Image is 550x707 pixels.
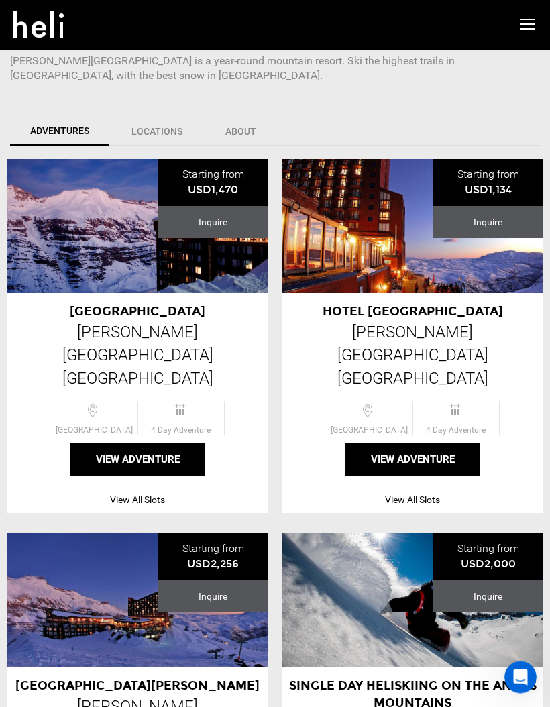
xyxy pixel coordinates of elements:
div: Welcome to Heli! 👋 We are a marketplace for adventures all over the world. What type of adventure... [21,85,209,203]
button: Surf [165,356,204,383]
span: Hotel [GEOGRAPHIC_DATA] [323,305,503,319]
a: Locations [111,118,203,146]
a: About [205,118,277,146]
span: [PERSON_NAME][GEOGRAPHIC_DATA] [GEOGRAPHIC_DATA] [62,323,213,388]
span: Inquire [199,592,227,602]
span: [GEOGRAPHIC_DATA][PERSON_NAME] [15,679,260,694]
span: Inquire [474,592,502,602]
span: USD1,470 [188,184,238,197]
button: Kite [74,356,112,383]
div: Carl says… [11,77,258,241]
span: Starting from [457,168,519,197]
span: [GEOGRAPHIC_DATA] [325,426,412,435]
button: Something Else [158,423,251,450]
a: View All Slots [7,487,268,507]
span: [GEOGRAPHIC_DATA] [50,426,137,435]
img: Profile image for Carl [38,7,60,29]
button: Safari [76,390,124,417]
button: Ski [33,356,67,383]
h1: [PERSON_NAME] [65,13,152,23]
span: [PERSON_NAME][GEOGRAPHIC_DATA] [GEOGRAPHIC_DATA] [337,323,488,388]
span: USD2,256 [187,558,239,571]
span: Starting from [457,543,519,571]
span: USD2,000 [461,558,516,571]
div: Close [235,5,260,30]
a: View All Slots [282,487,543,507]
span: Inquire [199,217,227,228]
div: [PERSON_NAME] • 1m ago [21,214,129,222]
button: Bike [130,390,170,417]
span: Starting from [182,543,244,571]
button: View Adventure [345,443,480,477]
span: 4 Day Adventure [138,426,224,435]
b: There are absolutely no mark-ups when you book with [PERSON_NAME]. [21,125,201,162]
button: go back [9,5,34,31]
p: [PERSON_NAME][GEOGRAPHIC_DATA] is a year-round mountain resort. Ski the highest trails in [GEOGRA... [10,54,540,85]
button: View Adventure [70,443,205,477]
a: Adventures [10,118,109,146]
div: Welcome to Heli! 👋We are a marketplace for adventures all over the world.There are absolutely no ... [11,77,220,211]
button: Dive [209,356,251,383]
button: Custom Trip [175,390,251,417]
button: Home [210,5,235,31]
button: Fish [119,356,158,383]
span: Inquire [474,217,502,228]
span: Starting from [182,168,244,197]
span: [GEOGRAPHIC_DATA] [70,305,205,319]
iframe: Intercom live chat [504,661,537,694]
span: USD1,134 [465,184,512,197]
span: 4 Day Adventure [413,426,499,435]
